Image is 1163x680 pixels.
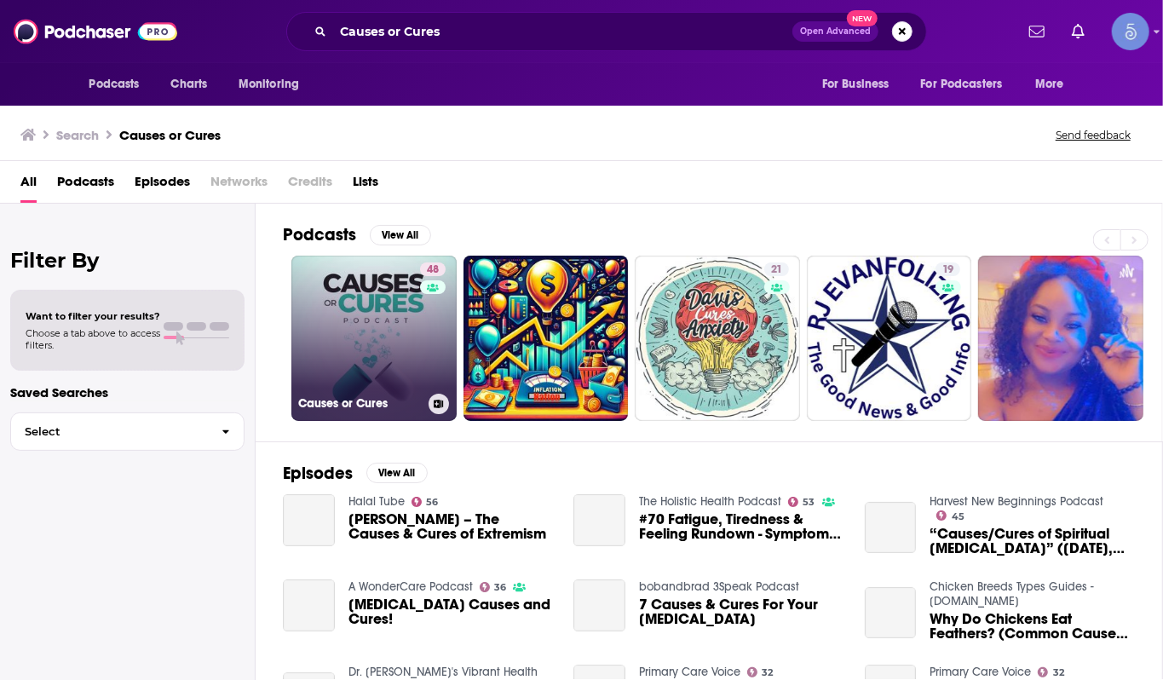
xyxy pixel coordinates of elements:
a: 21 [635,256,800,421]
a: Primary Care Voice [639,665,740,679]
h2: Podcasts [283,224,356,245]
a: Episodes [135,168,190,203]
a: #70 Fatigue, Tiredness & Feeling Rundown - Symptoms, Causes & Cures [573,494,625,546]
a: 7 Causes & Cures For Your Foot Pain [639,597,844,626]
span: New [847,10,878,26]
span: [PERSON_NAME] – The Causes & Cures of Extremism [348,512,554,541]
span: 21 [771,262,782,279]
span: Podcasts [89,72,140,96]
a: “Causes/Cures of Spiritual Depression” (9.25.16, Psalm 42-43) [930,527,1135,556]
a: Why Do Chickens Eat Feathers? (Common Causes & Cures) [930,612,1135,641]
a: Show notifications dropdown [1065,17,1091,46]
a: 45 [936,510,964,521]
span: Networks [210,168,268,203]
a: 19 [936,262,960,276]
span: 36 [494,584,506,591]
button: open menu [810,68,911,101]
button: Send feedback [1051,128,1136,142]
a: bobandbrad 3Speak Podcast [639,579,799,594]
span: Credits [288,168,332,203]
span: 19 [942,262,953,279]
span: “Causes/Cures of Spiritual [MEDICAL_DATA]” ([DATE], [DEMOGRAPHIC_DATA] 42-43) [930,527,1135,556]
a: Cradle Cap Causes and Cures! [283,579,335,631]
span: 56 [426,498,438,506]
p: Saved Searches [10,384,245,401]
button: Show profile menu [1112,13,1149,50]
a: 53 [788,497,815,507]
a: 48Causes or Cures [291,256,457,421]
a: A WonderCare Podcast [348,579,473,594]
span: 48 [427,262,439,279]
a: 32 [1038,667,1064,677]
span: Charts [171,72,208,96]
button: open menu [910,68,1028,101]
span: Monitoring [239,72,299,96]
button: Select [10,412,245,451]
a: Faraz Rabbani – The Causes & Cures of Extremism [348,512,554,541]
span: More [1035,72,1064,96]
span: 45 [952,513,964,521]
span: Want to filter your results? [26,310,160,322]
button: Open AdvancedNew [792,21,878,42]
a: Cradle Cap Causes and Cures! [348,597,554,626]
a: “Causes/Cures of Spiritual Depression” (9.25.16, Psalm 42-43) [865,502,917,554]
a: Chicken Breeds Types Guides - chickenidentifier.com [930,579,1094,608]
button: open menu [1023,68,1085,101]
span: 32 [1053,669,1064,677]
a: Lists [353,168,378,203]
a: 48 [420,262,446,276]
span: 7 Causes & Cures For Your [MEDICAL_DATA] [639,597,844,626]
div: Search podcasts, credits, & more... [286,12,927,51]
a: Charts [160,68,218,101]
h2: Filter By [10,248,245,273]
a: Podcasts [57,168,114,203]
a: #70 Fatigue, Tiredness & Feeling Rundown - Symptoms, Causes & Cures [639,512,844,541]
button: View All [366,463,428,483]
a: 21 [764,262,789,276]
span: 32 [763,669,774,677]
a: Show notifications dropdown [1022,17,1051,46]
a: 56 [412,497,439,507]
img: User Profile [1112,13,1149,50]
span: [MEDICAL_DATA] Causes and Cures! [348,597,554,626]
span: Select [11,426,208,437]
span: For Podcasters [921,72,1003,96]
a: Halal Tube [348,494,405,509]
a: EpisodesView All [283,463,428,484]
span: Open Advanced [800,27,871,36]
h2: Episodes [283,463,353,484]
a: 7 Causes & Cures For Your Foot Pain [573,579,625,631]
button: open menu [78,68,162,101]
a: 19 [807,256,972,421]
a: Primary Care Voice [930,665,1031,679]
a: PodcastsView All [283,224,431,245]
button: open menu [227,68,321,101]
a: Faraz Rabbani – The Causes & Cures of Extremism [283,494,335,546]
a: Harvest New Beginnings Podcast [930,494,1103,509]
a: 32 [747,667,774,677]
h3: Causes or Cures [298,396,422,411]
h3: Causes or Cures [119,127,221,143]
img: Podchaser - Follow, Share and Rate Podcasts [14,15,177,48]
span: For Business [822,72,890,96]
h3: Search [56,127,99,143]
span: 53 [803,498,815,506]
button: View All [370,225,431,245]
a: Why Do Chickens Eat Feathers? (Common Causes & Cures) [865,587,917,639]
a: All [20,168,37,203]
a: The Holistic Health Podcast [639,494,781,509]
span: Choose a tab above to access filters. [26,327,160,351]
input: Search podcasts, credits, & more... [333,18,792,45]
a: 36 [480,582,507,592]
span: Logged in as Spiral5-G1 [1112,13,1149,50]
